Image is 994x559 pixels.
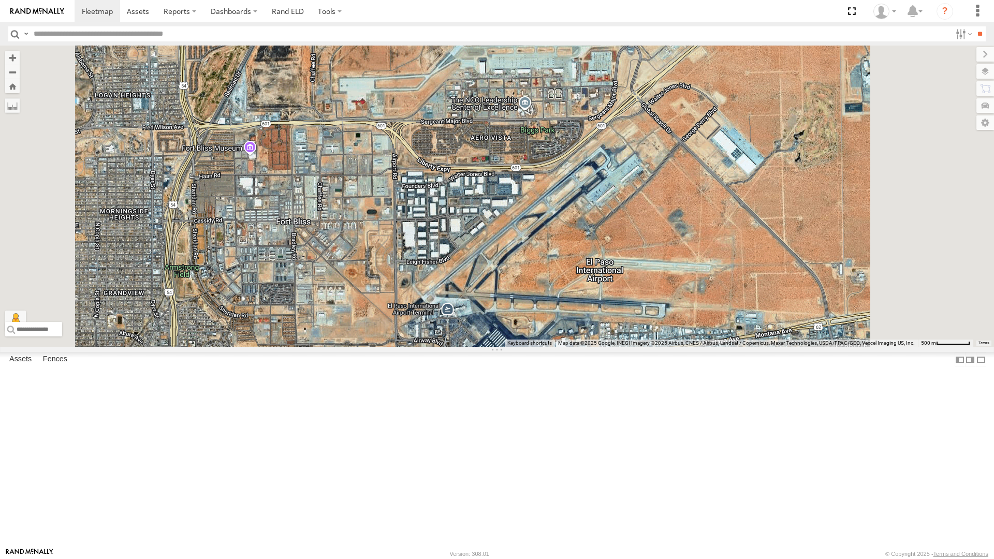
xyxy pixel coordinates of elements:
[952,26,974,41] label: Search Filter Options
[5,79,20,93] button: Zoom Home
[4,352,37,367] label: Assets
[38,352,72,367] label: Fences
[5,311,26,331] button: Drag Pegman onto the map to open Street View
[5,51,20,65] button: Zoom in
[10,8,64,15] img: rand-logo.svg
[955,352,965,367] label: Dock Summary Table to the Left
[507,340,552,347] button: Keyboard shortcuts
[22,26,30,41] label: Search Query
[450,551,489,557] div: Version: 308.01
[885,551,988,557] div: © Copyright 2025 -
[918,340,973,347] button: Map Scale: 500 m per 62 pixels
[978,341,989,345] a: Terms (opens in new tab)
[976,115,994,130] label: Map Settings
[5,98,20,113] label: Measure
[558,340,915,346] span: Map data ©2025 Google, INEGI Imagery ©2025 Airbus, CNES / Airbus, Landsat / Copernicus, Maxar Tec...
[933,551,988,557] a: Terms and Conditions
[5,65,20,79] button: Zoom out
[976,352,986,367] label: Hide Summary Table
[870,4,900,19] div: Armando Sotelo
[965,352,975,367] label: Dock Summary Table to the Right
[6,549,53,559] a: Visit our Website
[937,3,953,20] i: ?
[921,340,936,346] span: 500 m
